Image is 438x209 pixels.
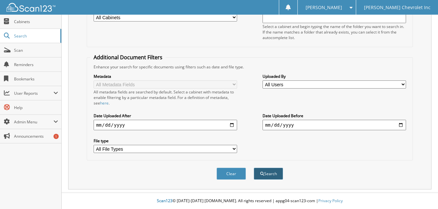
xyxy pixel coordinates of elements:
[14,19,58,24] span: Cabinets
[94,138,237,144] label: File type
[94,120,237,130] input: start
[14,119,53,125] span: Admin Menu
[90,64,410,70] div: Enhance your search for specific documents using filters such as date and file type.
[364,6,430,9] span: [PERSON_NAME] Chevrolet Inc
[157,198,173,203] span: Scan123
[14,62,58,67] span: Reminders
[94,74,237,79] label: Metadata
[90,54,166,61] legend: Additional Document Filters
[14,133,58,139] span: Announcements
[263,120,406,130] input: end
[14,76,58,82] span: Bookmarks
[62,193,438,209] div: © [DATE]-[DATE] [DOMAIN_NAME]. All rights reserved | appg04-scan123-com |
[263,113,406,118] label: Date Uploaded Before
[263,24,406,40] div: Select a cabinet and begin typing the name of the folder you want to search in. If the name match...
[405,178,438,209] iframe: Chat Widget
[263,74,406,79] label: Uploaded By
[94,89,237,106] div: All metadata fields are searched by default. Select a cabinet with metadata to enable filtering b...
[306,6,342,9] span: [PERSON_NAME]
[254,168,283,180] button: Search
[94,113,237,118] label: Date Uploaded After
[100,100,109,106] a: here
[14,91,53,96] span: User Reports
[53,134,59,139] div: 1
[14,105,58,110] span: Help
[217,168,246,180] button: Clear
[7,3,55,12] img: scan123-logo-white.svg
[14,33,57,39] span: Search
[14,48,58,53] span: Scan
[318,198,343,203] a: Privacy Policy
